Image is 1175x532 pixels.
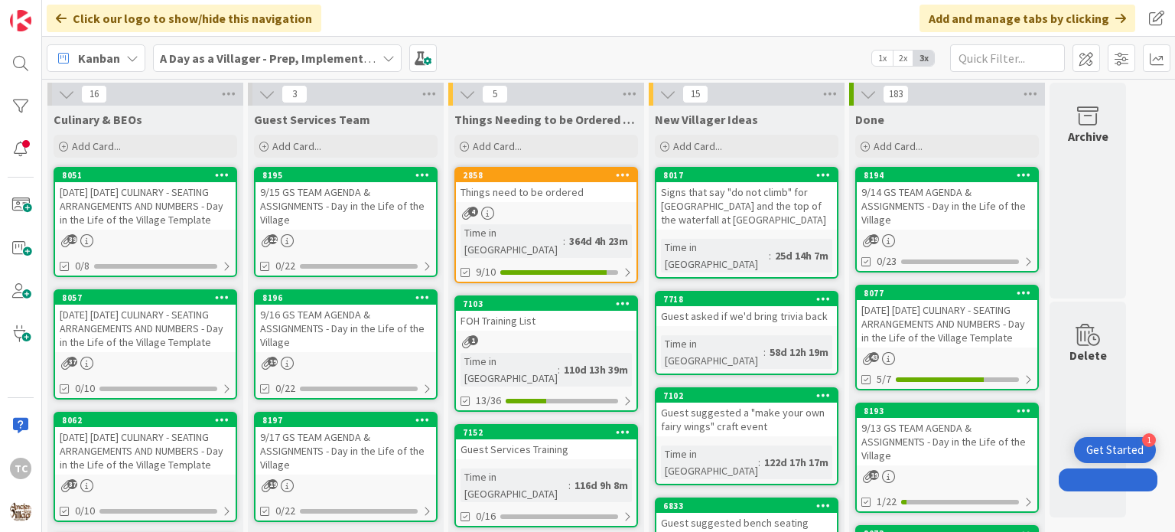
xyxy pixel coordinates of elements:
span: 37 [67,479,77,489]
div: 8051 [55,168,236,182]
div: 116d 9h 8m [571,477,632,494]
span: Add Card... [72,139,121,153]
span: 5/7 [877,371,891,387]
div: 8051[DATE] [DATE] CULINARY - SEATING ARRANGEMENTS AND NUMBERS - Day in the Life of the Village Te... [55,168,236,230]
div: Time in [GEOGRAPHIC_DATA] [661,239,769,273]
span: 37 [67,357,77,367]
div: 8197 [262,415,436,426]
div: 2858 [456,168,636,182]
div: [DATE] [DATE] CULINARY - SEATING ARRANGEMENTS AND NUMBERS - Day in the Life of the Village Template [857,300,1037,348]
span: : [558,361,560,378]
div: 8051 [62,170,236,181]
div: 7102 [663,390,837,401]
div: 81959/15 GS TEAM AGENDA & ASSIGNMENTS - Day in the Life of the Village [256,168,436,230]
div: 7718 [656,292,837,306]
a: 7102Guest suggested a "make your own fairy wings" craft eventTime in [GEOGRAPHIC_DATA]:122d 17h 17m [655,387,838,485]
div: Time in [GEOGRAPHIC_DATA] [661,446,758,479]
div: 7102 [656,389,837,403]
div: Guest suggested a "make your own fairy wings" craft event [656,403,837,436]
span: : [758,454,760,471]
span: Add Card... [673,139,722,153]
img: Visit kanbanzone.com [10,10,31,31]
span: 19 [268,357,278,367]
a: 2858Things need to be orderedTime in [GEOGRAPHIC_DATA]:364d 4h 23m9/10 [454,167,638,283]
div: 8196 [262,292,436,303]
span: 0/23 [877,253,897,269]
div: 8017 [663,170,837,181]
div: 7152 [456,426,636,439]
span: 2x [893,51,913,66]
b: A Day as a Villager - Prep, Implement and Execute [160,51,433,66]
span: 1/22 [877,494,897,510]
div: 8057 [55,291,236,305]
div: Time in [GEOGRAPHIC_DATA] [461,224,563,258]
div: Guest Services Training [456,439,636,459]
span: 13/36 [476,393,501,409]
a: 7152Guest Services TrainingTime in [GEOGRAPHIC_DATA]:116d 9h 8m0/16 [454,424,638,527]
div: 7718Guest asked if we'd bring trivia back [656,292,837,326]
div: 8077 [857,286,1037,300]
span: 15 [682,85,708,103]
div: 8077 [864,288,1037,299]
div: Things need to be ordered [456,182,636,202]
div: 7102Guest suggested a "make your own fairy wings" craft event [656,389,837,436]
span: 0/10 [75,380,95,397]
div: 8194 [857,168,1037,182]
div: Open Get Started checklist, remaining modules: 1 [1074,437,1156,463]
span: 3x [913,51,934,66]
a: 81959/15 GS TEAM AGENDA & ASSIGNMENTS - Day in the Life of the Village0/22 [254,167,438,277]
a: 8017Signs that say "do not climb" for [GEOGRAPHIC_DATA] and the top of the waterfall at [GEOGRAPH... [655,167,838,279]
span: 1x [872,51,893,66]
a: 8051[DATE] [DATE] CULINARY - SEATING ARRANGEMENTS AND NUMBERS - Day in the Life of the Village Te... [54,167,237,277]
span: 0/22 [275,258,295,274]
span: 19 [268,479,278,489]
div: Guest asked if we'd bring trivia back [656,306,837,326]
div: 1 [1142,433,1156,447]
div: [DATE] [DATE] CULINARY - SEATING ARRANGEMENTS AND NUMBERS - Day in the Life of the Village Template [55,305,236,352]
span: New Villager Ideas [655,112,758,127]
div: [DATE] [DATE] CULINARY - SEATING ARRANGEMENTS AND NUMBERS - Day in the Life of the Village Template [55,427,236,475]
div: 6833 [663,501,837,511]
div: 81969/16 GS TEAM AGENDA & ASSIGNMENTS - Day in the Life of the Village [256,291,436,352]
div: FOH Training List [456,311,636,331]
div: 58d 12h 19m [766,344,832,361]
div: 8195 [256,168,436,182]
div: 8193 [864,406,1037,416]
div: 8062 [62,415,236,426]
div: 2858Things need to be ordered [456,168,636,202]
span: 5 [482,85,508,103]
span: 19 [869,470,879,480]
span: Add Card... [473,139,522,153]
div: 8196 [256,291,436,305]
div: 9/17 GS TEAM AGENDA & ASSIGNMENTS - Day in the Life of the Village [256,427,436,475]
div: Add and manage tabs by clicking [919,5,1135,32]
div: 8077[DATE] [DATE] CULINARY - SEATING ARRANGEMENTS AND NUMBERS - Day in the Life of the Village Te... [857,286,1037,348]
div: 7103 [463,299,636,309]
div: 9/16 GS TEAM AGENDA & ASSIGNMENTS - Day in the Life of the Village [256,305,436,352]
a: 8057[DATE] [DATE] CULINARY - SEATING ARRANGEMENTS AND NUMBERS - Day in the Life of the Village Te... [54,289,237,400]
a: 81969/16 GS TEAM AGENDA & ASSIGNMENTS - Day in the Life of the Village0/22 [254,289,438,400]
span: 19 [869,234,879,244]
div: 8197 [256,413,436,427]
div: 8057 [62,292,236,303]
span: 183 [883,85,909,103]
a: 7103FOH Training ListTime in [GEOGRAPHIC_DATA]:110d 13h 39m13/36 [454,295,638,412]
div: 25d 14h 7m [771,247,832,264]
span: 4 [468,207,478,217]
div: 7718 [663,294,837,305]
div: 8193 [857,404,1037,418]
div: 7152 [463,427,636,438]
div: 8194 [864,170,1037,181]
div: 9/14 GS TEAM AGENDA & ASSIGNMENTS - Day in the Life of the Village [857,182,1037,230]
span: Kanban [78,49,120,67]
span: 16 [81,85,107,103]
span: 43 [869,352,879,362]
div: Signs that say "do not climb" for [GEOGRAPHIC_DATA] and the top of the waterfall at [GEOGRAPHIC_D... [656,182,837,230]
span: 9/10 [476,264,496,280]
span: 0/10 [75,503,95,519]
div: Time in [GEOGRAPHIC_DATA] [461,468,568,502]
div: 2858 [463,170,636,181]
span: Add Card... [874,139,923,153]
div: Delete [1069,346,1107,364]
div: 81979/17 GS TEAM AGENDA & ASSIGNMENTS - Day in the Life of the Village [256,413,436,475]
